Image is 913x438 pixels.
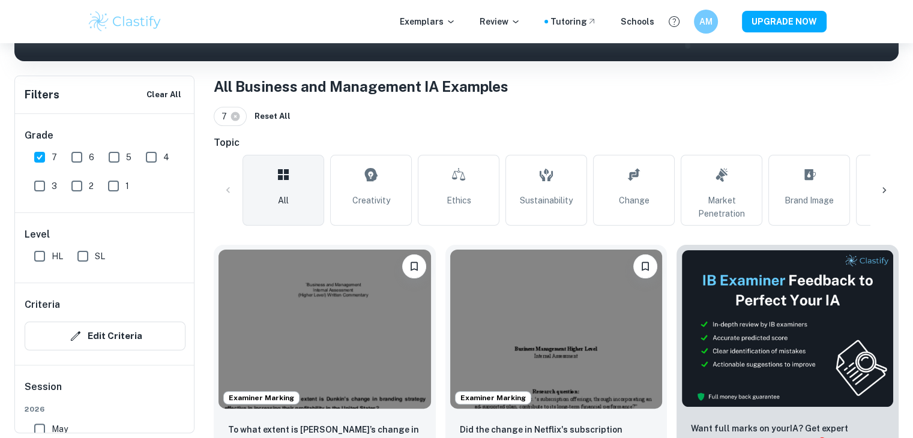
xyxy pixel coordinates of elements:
h6: AM [699,15,713,28]
span: HL [52,250,63,263]
span: 7 [221,110,232,123]
span: 7 [52,151,57,164]
span: Market Penetration [686,194,757,220]
span: Examiner Marking [224,392,299,403]
span: Creativity [352,194,390,207]
span: 2026 [25,404,185,415]
button: Bookmark [402,254,426,278]
button: Edit Criteria [25,322,185,350]
span: 4 [163,151,169,164]
span: 3 [52,179,57,193]
img: Clastify logo [87,10,163,34]
h6: Level [25,227,185,242]
button: Bookmark [633,254,657,278]
h1: All Business and Management IA Examples [214,76,899,97]
span: May [52,422,68,436]
span: Ethics [447,194,471,207]
span: 6 [89,151,94,164]
span: All [278,194,289,207]
span: 1 [125,179,129,193]
span: SL [95,250,105,263]
button: Help and Feedback [664,11,684,32]
span: 2 [89,179,94,193]
button: AM [694,10,718,34]
a: Schools [621,15,654,28]
h6: Grade [25,128,185,143]
img: Business and Management IA example thumbnail: Did the change in Netflix's subscription [450,250,663,409]
span: Sustainability [520,194,573,207]
img: Business and Management IA example thumbnail: To what extent is Dunkin’s change in bra [218,250,431,409]
div: 7 [214,107,247,126]
h6: Topic [214,136,899,150]
p: Review [480,15,520,28]
span: Change [619,194,649,207]
h6: Session [25,380,185,404]
span: Brand Image [785,194,834,207]
button: UPGRADE NOW [742,11,827,32]
h6: Criteria [25,298,60,312]
span: 5 [126,151,131,164]
img: Thumbnail [681,250,894,407]
span: Examiner Marking [456,392,531,403]
button: Reset All [252,107,294,125]
h6: Filters [25,86,59,103]
a: Tutoring [550,15,597,28]
p: Exemplars [400,15,456,28]
button: Clear All [143,86,184,104]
